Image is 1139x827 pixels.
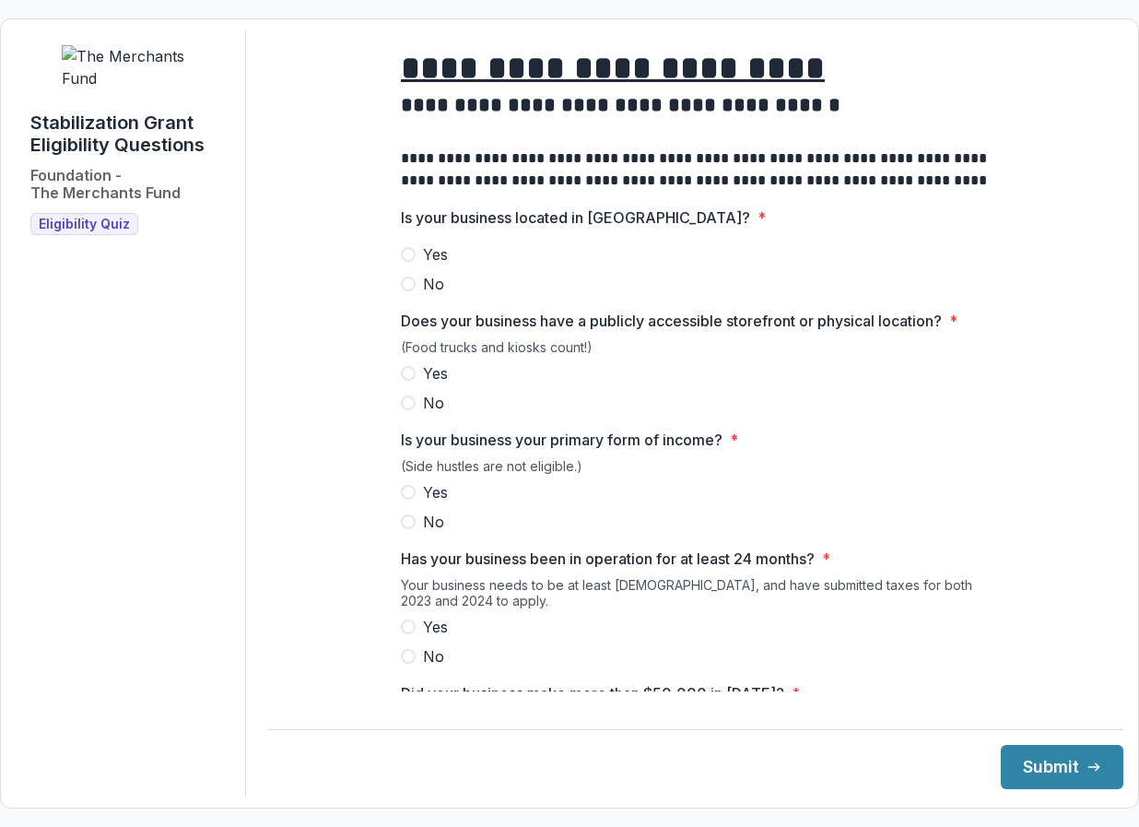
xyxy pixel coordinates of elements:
p: Did your business make more than $50,000 in [DATE]? [401,682,784,704]
img: The Merchants Fund [62,45,200,89]
p: Is your business your primary form of income? [401,429,722,451]
span: No [423,392,444,414]
p: Has your business been in operation for at least 24 months? [401,548,815,570]
span: No [423,273,444,295]
h2: Foundation - The Merchants Fund [30,167,181,202]
button: Submit [1001,745,1123,789]
h1: Stabilization Grant Eligibility Questions [30,112,230,156]
span: Eligibility Quiz [39,217,130,232]
p: Does your business have a publicly accessible storefront or physical location? [401,310,942,332]
span: Yes [423,616,448,638]
span: No [423,645,444,668]
span: Yes [423,362,448,384]
div: (Side hustles are not eligible.) [401,458,991,481]
span: No [423,511,444,533]
p: Is your business located in [GEOGRAPHIC_DATA]? [401,207,750,229]
span: Yes [423,481,448,503]
span: Yes [423,243,448,266]
div: Your business needs to be at least [DEMOGRAPHIC_DATA], and have submitted taxes for both 2023 and... [401,577,991,616]
div: (Food trucks and kiosks count!) [401,339,991,362]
